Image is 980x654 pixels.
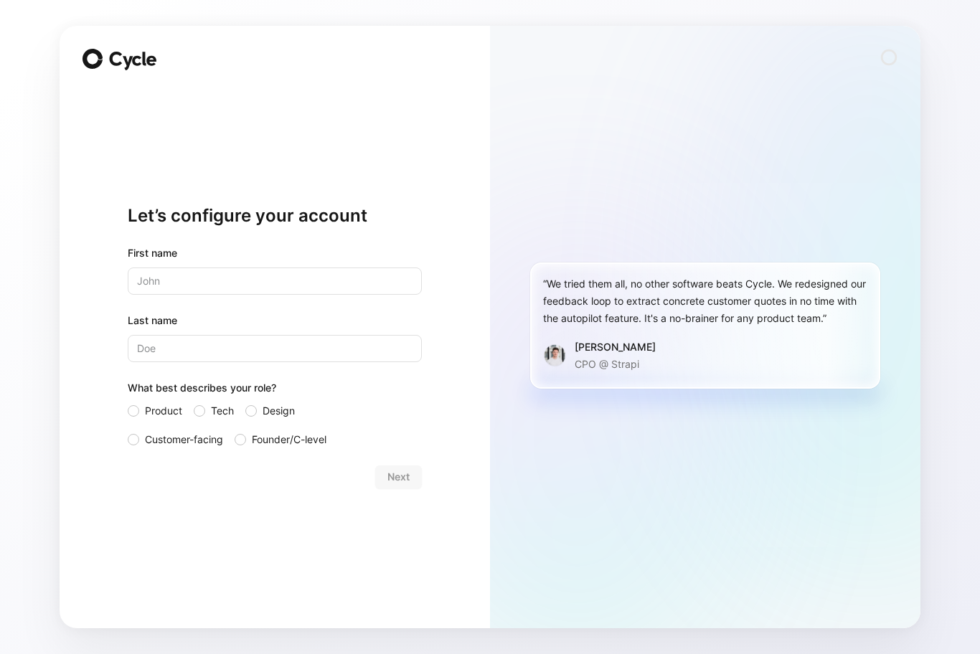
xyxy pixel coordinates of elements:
[128,335,422,362] input: Doe
[252,431,326,448] span: Founder/C-level
[145,402,182,420] span: Product
[128,267,422,295] input: John
[128,204,422,227] h1: Let’s configure your account
[145,431,223,448] span: Customer-facing
[575,356,656,373] p: CPO @ Strapi
[575,338,656,356] div: [PERSON_NAME]
[543,275,867,327] div: “We tried them all, no other software beats Cycle. We redesigned our feedback loop to extract con...
[128,379,422,402] div: What best describes your role?
[128,245,422,262] div: First name
[211,402,234,420] span: Tech
[128,312,422,329] label: Last name
[263,402,295,420] span: Design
